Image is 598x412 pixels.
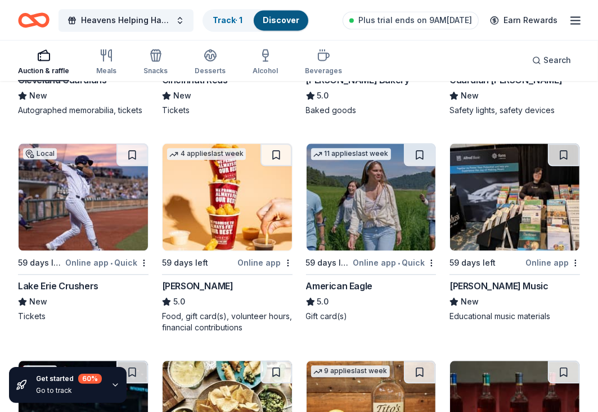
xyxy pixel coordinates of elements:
div: Alcohol [253,66,278,75]
span: 5.0 [173,295,185,308]
div: Snacks [143,66,168,75]
div: 4 applies last week [167,148,246,160]
img: Image for American Eagle [307,144,436,250]
button: Auction & raffle [18,44,69,81]
div: Online app Quick [65,256,149,270]
div: Food, gift card(s), volunteer hours, financial contributions [162,311,293,333]
a: Image for American Eagle11 applieslast week59 days leftOnline app•QuickAmerican Eagle5.0Gift card(s) [306,143,437,322]
span: Plus trial ends on 9AM[DATE] [358,14,472,27]
div: 59 days left [162,256,208,270]
button: Snacks [143,44,168,81]
div: Get started [36,374,102,384]
span: 5.0 [317,295,329,308]
div: Meals [96,66,116,75]
div: [PERSON_NAME] Music [449,279,548,293]
div: Lake Erie Crushers [18,279,98,293]
span: • [110,258,113,267]
span: • [398,258,400,267]
span: New [29,89,47,102]
button: Search [523,49,580,71]
div: 11 applies last week [311,148,391,160]
div: Educational music materials [449,311,580,322]
div: Online app [238,256,293,270]
div: [PERSON_NAME] [162,279,233,293]
a: Home [18,7,50,33]
div: Gift card(s) [306,311,437,322]
div: Safety lights, safety devices [449,105,580,116]
a: Earn Rewards [483,10,564,30]
div: Baked goods [306,105,437,116]
a: Discover [263,15,299,25]
div: Autographed memorabilia, tickets [18,105,149,116]
span: Search [543,53,571,67]
button: Alcohol [253,44,278,81]
div: 60 % [78,374,102,384]
div: Tickets [18,311,149,322]
span: Heavens Helping Hands Fundraiser [81,14,171,27]
div: Online app [525,256,580,270]
div: Desserts [195,66,226,75]
div: American Eagle [306,279,372,293]
span: New [29,295,47,308]
div: Auction & raffle [18,66,69,75]
span: New [461,295,479,308]
span: New [461,89,479,102]
a: Image for Lake Erie CrushersLocal59 days leftOnline app•QuickLake Erie CrushersNewTickets [18,143,149,322]
img: Image for Alfred Music [450,144,579,250]
img: Image for Lake Erie Crushers [19,144,148,250]
div: Local [23,148,57,159]
button: Meals [96,44,116,81]
button: Beverages [305,44,342,81]
img: Image for Sheetz [163,144,292,250]
div: 59 days left [306,256,351,270]
button: Heavens Helping Hands Fundraiser [59,9,194,32]
div: 59 days left [449,256,496,270]
div: 59 days left [18,256,63,270]
div: Beverages [305,66,342,75]
button: Desserts [195,44,226,81]
a: Plus trial ends on 9AM[DATE] [343,11,479,29]
div: Go to track [36,386,102,395]
div: 9 applies last week [311,365,390,377]
a: Image for Alfred Music59 days leftOnline app[PERSON_NAME] MusicNewEducational music materials [449,143,580,322]
a: Track· 1 [213,15,242,25]
span: 5.0 [317,89,329,102]
button: Track· 1Discover [203,9,309,32]
a: Image for Sheetz4 applieslast week59 days leftOnline app[PERSON_NAME]5.0Food, gift card(s), volun... [162,143,293,333]
div: Tickets [162,105,293,116]
div: Online app Quick [353,256,436,270]
span: New [173,89,191,102]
